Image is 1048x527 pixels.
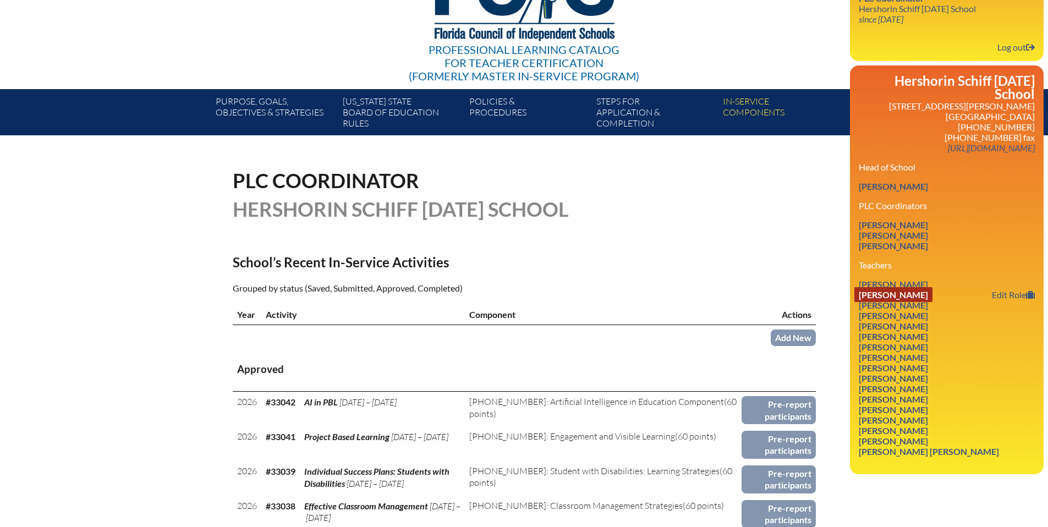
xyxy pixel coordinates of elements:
p: Grouped by status (Saved, Submitted, Approved, Completed) [233,281,620,295]
span: Effective Classroom Management [304,501,428,511]
a: [PERSON_NAME] [854,433,932,448]
a: [PERSON_NAME] [854,308,932,323]
a: [PERSON_NAME] [854,217,932,232]
span: PLC Coordinator [233,168,419,193]
h2: School’s Recent In-Service Activities [233,254,620,270]
a: [URL][DOMAIN_NAME] [943,140,1039,155]
i: since [DATE] [859,14,903,24]
a: [PERSON_NAME] [854,360,932,375]
b: #33042 [266,397,295,407]
td: (60 points) [465,426,742,461]
a: Purpose, goals,objectives & strategies [211,94,338,135]
a: Pre-report participants [742,465,815,493]
span: Individual Success Plans: Students with Disabilities [304,466,449,488]
a: [PERSON_NAME] [854,381,932,396]
a: [PERSON_NAME] [854,228,932,243]
a: [PERSON_NAME] [854,179,932,194]
td: 2026 [233,392,261,426]
a: Policies &Procedures [465,94,591,135]
a: [PERSON_NAME] [854,402,932,417]
a: Pre-report participants [742,396,815,424]
th: Activity [261,304,465,325]
a: [PERSON_NAME] [854,423,932,438]
td: 2026 [233,461,261,496]
h3: Head of School [859,162,1035,172]
span: [DATE] – [DATE] [304,501,460,523]
a: Steps forapplication & completion [592,94,718,135]
a: Log outLog out [993,40,1039,54]
span: [PHONE_NUMBER]: Engagement and Visible Learning [469,431,675,442]
h3: Teachers [859,260,1035,270]
a: [US_STATE] StateBoard of Education rules [338,94,465,135]
a: [PERSON_NAME] [854,339,932,354]
a: [PERSON_NAME] [854,319,932,333]
a: In-servicecomponents [718,94,845,135]
h3: Approved [237,363,811,376]
span: [DATE] – [DATE] [339,397,397,408]
span: [PHONE_NUMBER]: Artificial Intelligence in Education Component [469,396,724,407]
th: Actions [742,304,815,325]
span: [PHONE_NUMBER]: Student with Disabilities: Learning Strategies [469,465,720,476]
a: Edit Role [987,287,1039,302]
span: Project Based Learning [304,431,389,442]
b: #33039 [266,466,295,476]
a: [PERSON_NAME] [854,392,932,407]
span: for Teacher Certification [445,56,603,69]
td: (60 points) [465,392,742,426]
p: [STREET_ADDRESS][PERSON_NAME] [GEOGRAPHIC_DATA] [PHONE_NUMBER] [PHONE_NUMBER] fax [859,101,1035,153]
a: [PERSON_NAME] [854,413,932,427]
a: [PERSON_NAME] [854,287,932,302]
a: [PERSON_NAME] [854,371,932,386]
div: Professional Learning Catalog (formerly Master In-service Program) [409,43,639,83]
span: AI in PBL [304,397,338,407]
a: [PERSON_NAME] [854,350,932,365]
span: [DATE] – [DATE] [391,431,448,442]
svg: Log out [1026,43,1035,52]
th: Year [233,304,261,325]
a: [PERSON_NAME] [PERSON_NAME] [854,444,1003,459]
h3: PLC Coordinators [859,200,1035,211]
td: (60 points) [465,461,742,496]
a: Pre-report participants [742,431,815,459]
span: [DATE] – [DATE] [347,478,404,489]
b: #33041 [266,431,295,442]
h2: ​Hershorin Schiff [DATE] School [859,74,1035,101]
td: 2026 [233,426,261,461]
span: [PHONE_NUMBER]: Classroom Management Strategies [469,500,683,511]
span: ​Hershorin Schiff [DATE] School [233,197,569,221]
a: [PERSON_NAME] [854,298,932,312]
a: [PERSON_NAME] [854,277,932,292]
a: [PERSON_NAME] [854,329,932,344]
b: #33038 [266,501,295,511]
a: [PERSON_NAME] [854,238,932,253]
th: Component [465,304,742,325]
a: Add New [771,330,816,345]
